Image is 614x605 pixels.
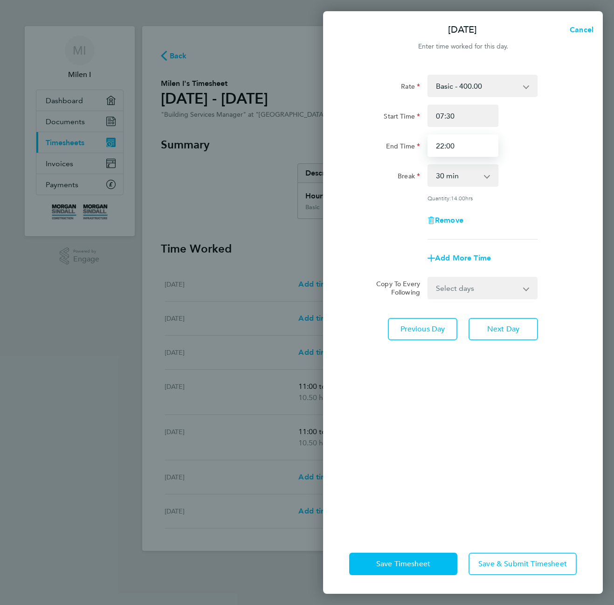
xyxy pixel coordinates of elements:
button: Cancel [555,21,603,39]
label: Break [398,172,420,183]
span: 14.00 [451,194,465,202]
button: Previous Day [388,318,457,340]
div: Quantity: hrs [428,194,538,202]
input: E.g. 08:00 [428,105,498,127]
button: Save Timesheet [349,553,457,575]
button: Save & Submit Timesheet [469,553,577,575]
div: Enter time worked for this day. [323,41,603,52]
button: Next Day [469,318,538,340]
span: Next Day [487,324,519,334]
label: End Time [386,142,420,153]
span: Save & Submit Timesheet [478,559,567,569]
input: E.g. 18:00 [428,134,498,157]
span: Remove [435,216,463,225]
label: Start Time [384,112,420,123]
button: Add More Time [428,254,491,262]
span: Save Timesheet [376,559,430,569]
span: Add More Time [435,253,491,262]
p: [DATE] [448,23,477,36]
span: Previous Day [400,324,445,334]
label: Copy To Every Following [369,280,420,296]
label: Rate [401,82,420,93]
span: Cancel [567,25,593,34]
button: Remove [428,217,463,224]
